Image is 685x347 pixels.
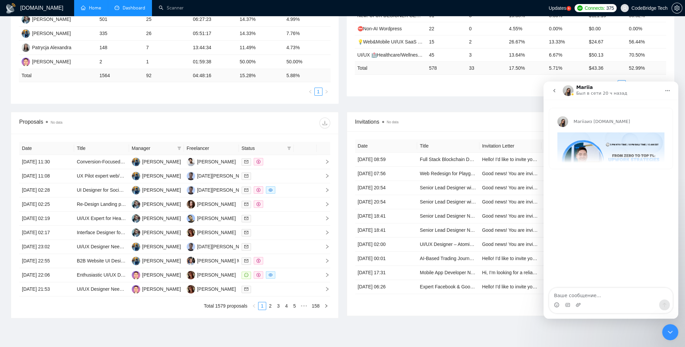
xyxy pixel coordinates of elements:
[190,55,237,69] td: 01:59:38
[566,6,571,11] a: 5
[32,221,37,226] button: Добавить вложение
[187,229,236,235] a: AV[PERSON_NAME]
[142,200,181,208] div: [PERSON_NAME]
[322,88,331,96] button: right
[142,257,181,264] div: [PERSON_NAME]
[187,243,195,251] img: IR
[187,158,195,166] img: AT
[357,39,464,44] a: 💡Web&Mobile UI/UX SaaS 2 ([PERSON_NAME])
[299,302,309,310] span: •••
[33,8,84,15] p: Был в сети 20 ч назад
[14,35,25,45] img: Profile image for Mariia
[74,226,129,240] td: Interface Designer for Motion Graphics - Make SaaS UI Look Awesome
[187,159,236,164] a: AT[PERSON_NAME]
[546,22,586,35] td: 0.00%
[116,218,126,229] button: Отправить сообщение…
[74,254,129,268] td: B2B Website UI Design - Already Fully Wire-framed
[672,3,682,13] button: setting
[308,90,312,94] span: left
[417,139,479,153] th: Title
[187,257,195,265] img: DM
[275,302,282,310] a: 3
[6,207,129,218] textarea: Ваше сообщение...
[626,80,634,88] li: 2
[187,285,195,293] img: AV
[19,197,74,212] td: [DATE] 02:25
[187,214,195,223] img: DK
[144,69,190,82] td: 92
[417,153,479,167] td: Full Stack Blockchain Developer Needed for Exciting Projects
[355,209,417,223] td: [DATE] 18:41
[284,41,331,55] td: 4.73%
[123,5,145,11] span: Dashboard
[74,240,129,254] td: UI/UX Designer Needed for Existing Pages & Figma Wireframes Improvement
[74,183,129,197] td: UI Designer for Social Media App
[642,80,650,88] li: 4
[256,259,260,263] span: dollar
[626,22,666,35] td: 0.00%
[132,186,140,194] img: SA
[132,172,140,180] img: SA
[142,229,181,236] div: [PERSON_NAME]
[132,173,181,178] a: SA[PERSON_NAME]
[650,81,658,88] a: 5
[420,171,555,176] a: Web Redesign for Playground and Street Furniture Manufacturer
[244,273,248,277] span: message
[658,80,666,88] li: Next Page
[132,187,181,192] a: SA[PERSON_NAME]
[197,186,251,194] div: [DATE][PERSON_NAME]
[315,88,322,95] a: 1
[77,159,240,164] a: Conversion-Focused Funnel & Lead Form Designer for Unique Digital Product
[74,197,129,212] td: Re-Design Landing page (Strong animation expertise)
[74,142,129,155] th: Title
[77,244,240,249] a: UI/UX Designer Needed for Existing Pages & Figma Wireframes Improvement
[132,214,140,223] img: KK
[51,121,62,124] span: No data
[417,266,479,280] td: Mobile App Developer Needed for iOS & Android Project
[132,215,181,221] a: KK[PERSON_NAME]
[74,212,129,226] td: UI/UX Expert for Health Micro SAAS
[142,215,181,222] div: [PERSON_NAME]
[197,200,236,208] div: [PERSON_NAME]
[466,61,506,74] td: 33
[4,3,17,15] button: go back
[355,195,417,209] td: [DATE] 20:54
[420,227,552,233] a: Senior Lead Designer Needed Minimum with great design style
[132,257,140,265] img: SA
[97,27,144,41] td: 335
[197,285,236,293] div: [PERSON_NAME]
[132,244,181,249] a: SA[PERSON_NAME]
[115,5,119,10] span: dashboard
[132,201,181,207] a: KK[PERSON_NAME]
[546,61,586,74] td: 5.71 %
[319,258,330,263] span: right
[5,26,129,88] div: Profile image for MariiaMariiaиз [DOMAIN_NAME]
[19,155,74,169] td: [DATE] 11:30
[546,48,586,61] td: 6.67%
[610,80,618,88] button: left
[322,302,330,310] button: right
[417,223,479,238] td: Senior Lead Designer Needed Minimum with great design style
[187,201,236,207] a: A[PERSON_NAME]
[237,55,284,69] td: 50.00%
[417,181,479,195] td: Senior Lead Designer with great design style needed
[43,37,87,42] span: из [DOMAIN_NAME]
[622,6,627,10] span: user
[132,271,140,279] img: YK
[10,221,16,226] button: Средство выбора эмодзи
[244,202,248,206] span: mail
[132,272,181,277] a: YK[PERSON_NAME]
[252,304,256,308] span: left
[355,118,666,126] span: Invitations
[420,157,548,162] a: Full Stack Blockchain Developer Needed for Exciting Projects
[22,58,30,66] img: YK
[5,3,16,14] img: logo
[19,69,97,82] td: Total
[479,139,542,153] th: Invitation Letter
[626,48,666,61] td: 70.50%
[32,44,71,51] div: Patrycja Alexandra
[586,61,626,74] td: $ 43.36
[142,158,181,165] div: [PERSON_NAME]
[142,285,181,293] div: [PERSON_NAME]
[30,37,43,42] span: Mariia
